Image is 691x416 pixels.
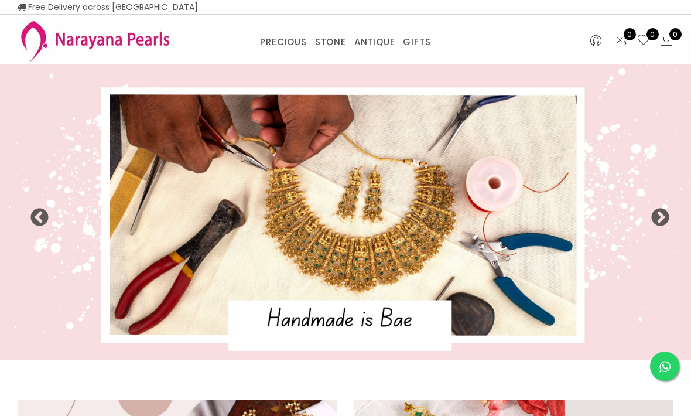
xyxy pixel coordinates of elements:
a: GIFTS [403,33,430,51]
a: 0 [614,33,628,49]
a: 0 [637,33,651,49]
span: Free Delivery across [GEOGRAPHIC_DATA] [18,1,198,13]
span: 0 [624,28,636,40]
a: PRECIOUS [260,33,306,51]
a: STONE [315,33,346,51]
button: Next [650,208,662,220]
span: 0 [669,28,682,40]
span: 0 [646,28,659,40]
button: 0 [659,33,673,49]
a: ANTIQUE [354,33,395,51]
button: Previous [29,208,41,220]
